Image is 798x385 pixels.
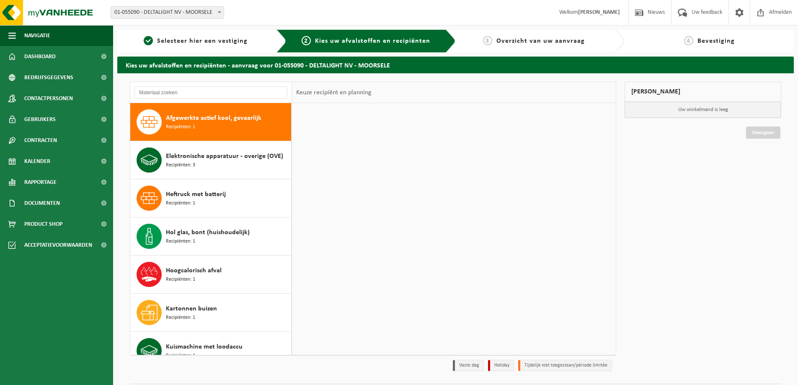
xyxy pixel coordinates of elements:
span: Recipiënten: 1 [166,199,195,207]
button: Heftruck met batterij Recipiënten: 1 [130,179,292,217]
span: 01-055090 - DELTALIGHT NV - MOORSELE [111,7,224,18]
span: Product Shop [24,214,62,235]
span: Gebruikers [24,109,56,130]
a: Doorgaan [746,127,780,139]
span: Overzicht van uw aanvraag [496,38,585,44]
span: Kalender [24,151,50,172]
span: Kartonnen buizen [166,304,217,314]
span: Elektronische apparatuur - overige (OVE) [166,151,283,161]
span: Kies uw afvalstoffen en recipiënten [315,38,430,44]
span: Hol glas, bont (huishoudelijk) [166,227,250,238]
div: Keuze recipiënt en planning [292,82,376,103]
a: 1Selecteer hier een vestiging [121,36,270,46]
span: Recipiënten: 1 [166,123,195,131]
span: Contactpersonen [24,88,73,109]
span: Afgewerkte actief kool, gevaarlijk [166,113,261,123]
button: Elektronische apparatuur - overige (OVE) Recipiënten: 3 [130,141,292,179]
span: 3 [483,36,492,45]
span: Bevestiging [697,38,735,44]
li: Holiday [488,360,514,371]
li: Tijdelijk niet toegestaan/période limitée [518,360,612,371]
span: Navigatie [24,25,50,46]
div: [PERSON_NAME] [625,82,781,102]
span: Rapportage [24,172,57,193]
span: Recipiënten: 1 [166,352,195,360]
li: Vaste dag [453,360,484,371]
span: Contracten [24,130,57,151]
span: Recipiënten: 1 [166,314,195,322]
span: Dashboard [24,46,56,67]
span: Recipiënten: 3 [166,161,195,169]
span: Hoogcalorisch afval [166,266,222,276]
iframe: chat widget [4,367,140,385]
span: Bedrijfsgegevens [24,67,73,88]
span: Recipiënten: 1 [166,238,195,245]
span: 1 [144,36,153,45]
h2: Kies uw afvalstoffen en recipiënten - aanvraag voor 01-055090 - DELTALIGHT NV - MOORSELE [117,57,794,73]
strong: [PERSON_NAME] [578,9,620,16]
button: Hoogcalorisch afval Recipiënten: 1 [130,256,292,294]
span: 4 [684,36,693,45]
button: Hol glas, bont (huishoudelijk) Recipiënten: 1 [130,217,292,256]
span: Documenten [24,193,60,214]
span: Recipiënten: 1 [166,276,195,284]
span: Kuismachine met loodaccu [166,342,243,352]
span: 01-055090 - DELTALIGHT NV - MOORSELE [111,6,224,19]
span: Acceptatievoorwaarden [24,235,92,256]
span: Selecteer hier een vestiging [157,38,248,44]
button: Kuismachine met loodaccu Recipiënten: 1 [130,332,292,370]
input: Materiaal zoeken [134,86,287,99]
span: Heftruck met batterij [166,189,226,199]
button: Afgewerkte actief kool, gevaarlijk Recipiënten: 1 [130,103,292,141]
button: Kartonnen buizen Recipiënten: 1 [130,294,292,332]
span: 2 [302,36,311,45]
p: Uw winkelmand is leeg [625,102,781,118]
